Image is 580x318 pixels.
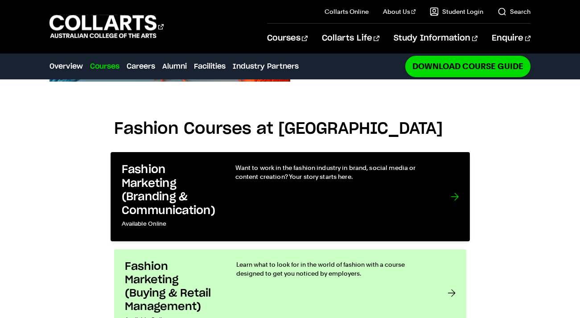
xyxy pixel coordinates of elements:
a: Study Information [394,24,477,53]
h3: Fashion Marketing (Buying & Retail Management) [125,260,218,314]
a: Enquire [492,24,531,53]
a: Download Course Guide [405,56,531,77]
p: Learn what to look for in the world of fashion with a course designed to get you noticed by emplo... [236,260,430,278]
a: Courses [90,61,119,72]
p: Available Online [121,218,217,231]
a: About Us [383,7,416,16]
a: Student Login [430,7,483,16]
a: Courses [267,24,308,53]
h3: Fashion Marketing (Branding & Communication) [121,163,217,218]
div: Go to homepage [49,14,164,39]
a: Facilities [194,61,226,72]
a: Alumni [162,61,187,72]
a: Overview [49,61,83,72]
a: Collarts Life [322,24,379,53]
a: Careers [127,61,155,72]
a: Collarts Online [325,7,369,16]
h2: Fashion Courses at [GEOGRAPHIC_DATA] [114,119,466,139]
a: Fashion Marketing (Branding & Communication) Available Online Want to work in the fashion industr... [111,152,470,241]
p: Want to work in the fashion industry in brand, social media or content creation? Your story start... [235,163,432,182]
a: Industry Partners [233,61,299,72]
a: Search [498,7,531,16]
